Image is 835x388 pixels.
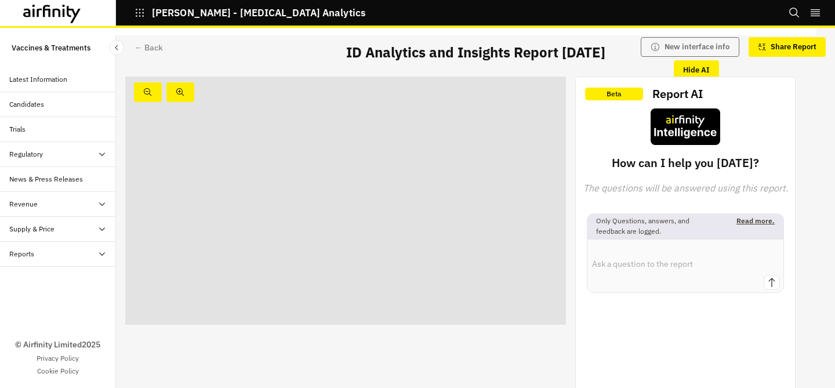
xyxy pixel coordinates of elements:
[9,149,43,159] div: Regulatory
[583,181,788,195] i: The questions will be answered using this report.
[135,42,163,54] div: ← Back
[612,154,759,172] p: How can I help you [DATE]?
[9,249,34,259] div: Reports
[652,83,703,105] h2: Report AI
[641,37,739,57] button: New interface info
[651,108,720,145] img: airfinity-intelligence.5d2e38ac6ab089b05e792b5baf3e13f7.svg
[674,60,719,80] button: Hide AI
[109,40,124,55] button: Close Sidebar
[749,37,826,57] button: Share Report
[37,353,79,364] a: Privacy Policy
[727,213,784,239] p: Read more.
[15,339,100,351] p: © Airfinity Limited 2025
[152,8,365,18] p: [PERSON_NAME] - [MEDICAL_DATA] Analytics
[37,366,79,376] a: Cookie Policy
[9,199,38,209] div: Revenue
[9,174,83,184] div: News & Press Releases
[771,42,816,52] p: Share Report
[587,213,727,239] p: Only Questions, answers, and feedback are logged.
[346,42,605,63] p: ID Analytics and Insights Report [DATE]
[9,74,67,85] div: Latest Information
[12,37,90,58] p: Vaccines & Treatments
[135,3,365,23] button: [PERSON_NAME] - [MEDICAL_DATA] Analytics
[789,3,800,23] button: Search
[9,124,26,135] div: Trials
[9,224,55,234] div: Supply & Price
[9,99,44,110] div: Candidates
[585,88,643,100] p: Beta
